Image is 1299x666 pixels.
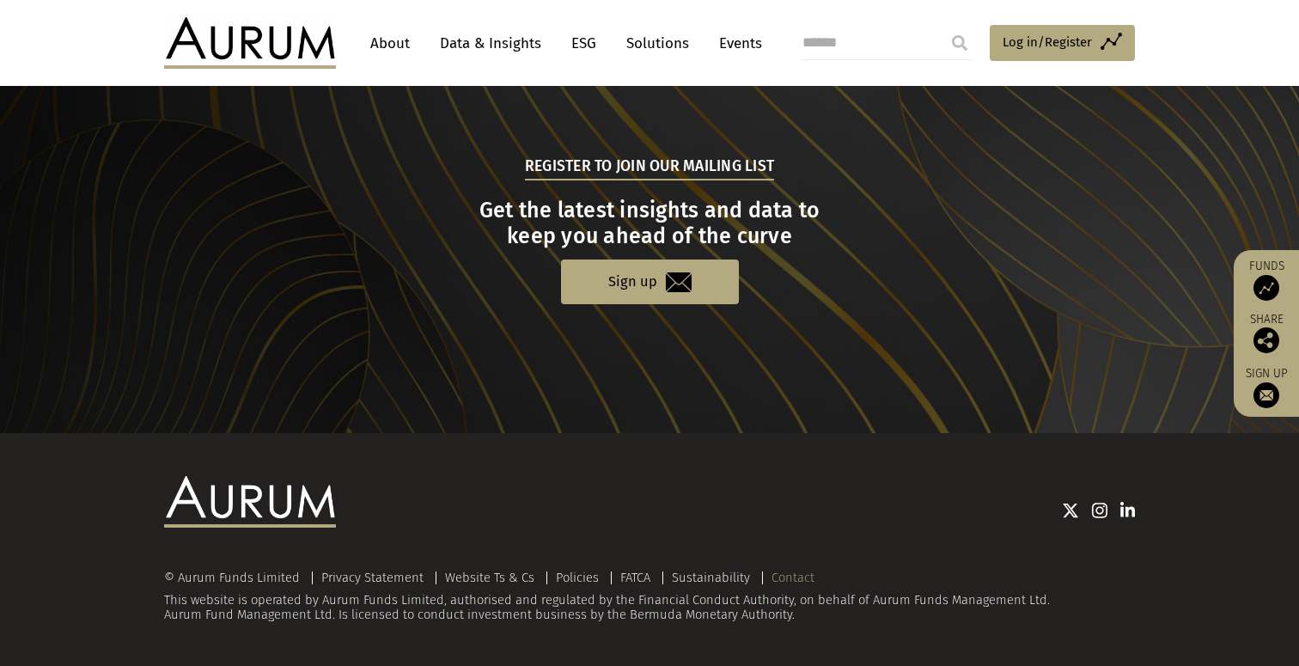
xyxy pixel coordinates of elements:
[164,571,308,584] div: © Aurum Funds Limited
[1062,502,1079,519] img: Twitter icon
[672,570,750,585] a: Sustainability
[1120,502,1136,519] img: Linkedin icon
[167,198,1133,249] h3: Get the latest insights and data to keep you ahead of the curve
[164,476,336,528] img: Aurum Logo
[563,27,605,59] a: ESG
[1242,314,1290,353] div: Share
[990,25,1135,61] a: Log in/Register
[771,570,814,585] a: Contact
[1242,366,1290,408] a: Sign up
[1253,327,1279,353] img: Share this post
[321,570,424,585] a: Privacy Statement
[431,27,550,59] a: Data & Insights
[710,27,762,59] a: Events
[525,156,774,180] h5: Register to join our mailing list
[164,17,336,69] img: Aurum
[561,260,739,303] a: Sign up
[1092,502,1107,519] img: Instagram icon
[1003,32,1092,52] span: Log in/Register
[1242,259,1290,301] a: Funds
[618,27,698,59] a: Solutions
[445,570,534,585] a: Website Ts & Cs
[556,570,599,585] a: Policies
[620,570,650,585] a: FATCA
[1253,275,1279,301] img: Access Funds
[1253,382,1279,408] img: Sign up to our newsletter
[942,26,977,60] input: Submit
[164,571,1135,623] div: This website is operated by Aurum Funds Limited, authorised and regulated by the Financial Conduc...
[362,27,418,59] a: About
